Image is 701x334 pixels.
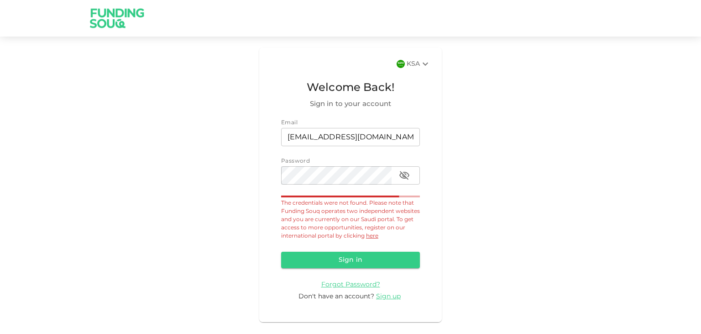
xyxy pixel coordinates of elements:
span: Don't have an account? [298,293,374,300]
span: Sign up [376,293,401,300]
span: Password [281,159,310,164]
input: email [281,128,420,146]
div: KSA [407,58,431,69]
span: The credentials were not found. Please note that Funding Souq operates two independent websites a... [281,201,420,239]
button: Sign in [281,252,420,268]
a: Forgot Password? [321,281,380,288]
span: Sign in to your account [281,99,420,110]
a: here [366,233,378,239]
input: password [281,166,392,185]
img: flag-sa.b9a346574cdc8950dd34b50780441f57.svg [397,60,405,68]
span: Welcome Back! [281,80,420,97]
span: Email [281,120,298,126]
